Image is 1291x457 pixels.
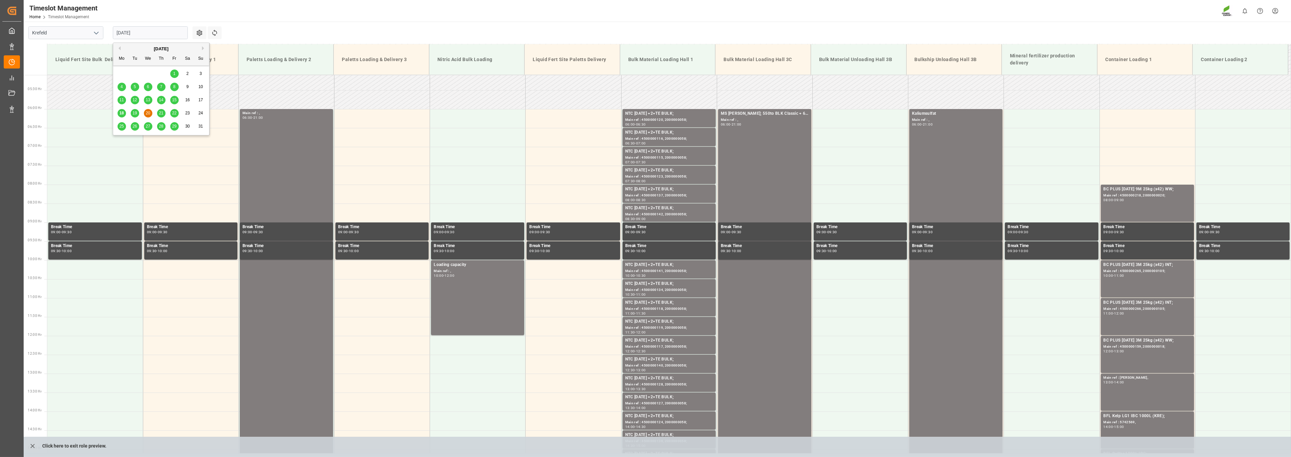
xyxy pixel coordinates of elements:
div: 10:00 [1104,274,1113,277]
button: close role preview [26,439,40,452]
div: 10:00 [158,249,168,252]
span: 10:00 Hr [28,257,42,261]
div: 09:30 [1210,231,1220,234]
div: 09:00 [816,231,826,234]
div: Main ref : 4500000142, 2000000058; [625,212,713,217]
div: 09:00 [1104,231,1113,234]
span: 11:00 Hr [28,295,42,299]
div: Break Time [912,243,1000,249]
div: - [731,231,732,234]
div: - [635,274,636,277]
div: Break Time [147,243,235,249]
div: NTC [DATE] +2+TE BULK; [625,110,713,117]
div: - [252,116,253,119]
span: 3 [200,71,202,76]
span: 07:30 Hr [28,163,42,166]
div: Main ref : 4500000117, 2000000058; [625,344,713,350]
div: - [252,249,253,252]
div: 09:30 [529,249,539,252]
div: Break Time [625,224,713,231]
div: 11:00 [625,312,635,315]
div: 10:00 [1018,249,1028,252]
div: Sa [183,55,192,63]
div: 09:30 [1199,249,1209,252]
div: Loading capacity [434,262,522,268]
div: 10:00 [1114,249,1124,252]
span: 31 [198,124,203,129]
div: NTC [DATE] +2+TE BULK; [625,337,713,344]
div: Mineral fertilizer production delivery [1007,50,1092,69]
div: 21:00 [923,123,933,126]
div: Break Time [816,224,904,231]
div: Main ref : 4500000265, 2000000105; [1104,268,1191,274]
span: 6 [147,84,149,89]
div: BC PLUS [DATE] 9M 25kg (x42) WW; [1104,186,1191,193]
div: 11:00 [636,293,646,296]
div: - [348,231,349,234]
span: 2 [186,71,189,76]
div: - [252,231,253,234]
div: 09:00 [1199,231,1209,234]
input: Type to search/select [28,26,103,39]
div: 09:30 [1104,249,1113,252]
div: 09:30 [51,249,61,252]
div: Liquid Fert Site Bulk Delivery [53,53,137,66]
div: Break Time [529,243,617,249]
div: Choose Saturday, August 16th, 2025 [183,96,192,104]
div: BC PLUS [DATE] 3M 25kg (x42) INT; [1104,262,1191,268]
div: 09:00 [529,231,539,234]
div: 09:30 [243,249,252,252]
div: Break Time [1008,224,1095,231]
div: - [635,123,636,126]
div: 09:00 [721,231,731,234]
div: 09:30 [912,249,922,252]
div: 11:30 [636,312,646,315]
span: 7 [160,84,162,89]
span: 9 [186,84,189,89]
span: 10:30 Hr [28,276,42,280]
div: - [635,231,636,234]
div: Choose Tuesday, August 5th, 2025 [131,83,139,91]
div: Choose Thursday, August 21st, 2025 [157,109,166,117]
span: 29 [172,124,176,129]
span: 17 [198,98,203,102]
div: - [1113,231,1114,234]
button: Previous Month [117,46,121,50]
div: 09:30 [158,231,168,234]
div: Choose Sunday, August 10th, 2025 [197,83,205,91]
div: 10:00 [625,274,635,277]
div: 07:00 [636,142,646,145]
span: 07:00 Hr [28,144,42,147]
div: Choose Wednesday, August 6th, 2025 [144,83,152,91]
div: Choose Monday, August 25th, 2025 [118,122,126,131]
div: - [539,249,540,252]
div: Choose Saturday, August 30th, 2025 [183,122,192,131]
div: 09:30 [816,249,826,252]
div: Choose Friday, August 8th, 2025 [170,83,179,91]
div: 09:30 [62,231,72,234]
div: Choose Wednesday, August 20th, 2025 [144,109,152,117]
div: Break Time [1008,243,1095,249]
div: Break Time [243,224,330,231]
div: month 2025-08 [115,67,207,133]
div: 09:00 [636,217,646,220]
div: - [1017,249,1018,252]
div: 08:00 [625,198,635,201]
div: Bulk Material Loading Hall 1 [626,53,710,66]
span: 10 [198,84,203,89]
div: Su [197,55,205,63]
div: 09:30 [923,231,933,234]
span: 11 [119,98,124,102]
div: Main ref : 4500000116, 2000000058; [625,136,713,142]
div: 12:00 [445,274,454,277]
div: 09:30 [1114,231,1124,234]
div: - [61,249,62,252]
div: Break Time [51,224,139,231]
div: Choose Friday, August 1st, 2025 [170,70,179,78]
div: [DATE] [113,46,209,52]
div: Nitric Acid Bulk Loading [435,53,519,66]
div: 09:30 [338,249,348,252]
span: 06:00 Hr [28,106,42,110]
div: 08:00 [1104,198,1113,201]
div: - [444,231,445,234]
